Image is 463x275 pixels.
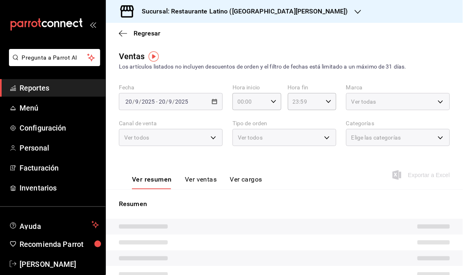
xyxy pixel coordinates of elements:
button: Regresar [119,29,160,37]
button: Ver ventas [185,175,217,189]
span: Reportes [20,82,99,93]
input: -- [135,98,139,105]
span: Personal [20,142,99,153]
span: Ver todas [351,98,376,106]
span: Ayuda [20,220,88,230]
span: Regresar [134,29,160,37]
span: Ver todos [238,133,263,142]
label: Categorías [346,121,450,126]
a: Pregunta a Parrot AI [6,59,100,68]
label: Tipo de orden [233,121,336,126]
button: Ver cargos [230,175,263,189]
span: Pregunta a Parrot AI [22,53,88,62]
label: Canal de venta [119,121,223,126]
input: ---- [141,98,155,105]
span: / [139,98,141,105]
p: Resumen [119,199,450,209]
span: Ver todos [124,133,149,142]
div: navigation tabs [132,175,262,189]
span: Facturación [20,162,99,173]
span: Recomienda Parrot [20,239,99,250]
h3: Sucursal: Restaurante Latino ([GEOGRAPHIC_DATA][PERSON_NAME]) [135,7,348,16]
div: Los artículos listados no incluyen descuentos de orden y el filtro de fechas está limitado a un m... [119,62,450,71]
input: -- [169,98,173,105]
input: ---- [175,98,189,105]
img: Tooltip marker [149,51,159,62]
span: - [156,98,158,105]
div: Ventas [119,50,145,62]
span: Elige las categorías [351,133,401,142]
label: Marca [346,85,450,91]
span: Inventarios [20,182,99,193]
span: Menú [20,102,99,113]
label: Fecha [119,85,223,91]
span: / [173,98,175,105]
button: Ver resumen [132,175,172,189]
button: Pregunta a Parrot AI [9,49,100,66]
label: Hora inicio [233,85,281,91]
span: / [166,98,168,105]
input: -- [125,98,132,105]
span: [PERSON_NAME] [20,259,99,270]
span: Configuración [20,122,99,133]
label: Hora fin [288,85,337,91]
input: -- [158,98,166,105]
button: open_drawer_menu [90,21,96,28]
span: / [132,98,135,105]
